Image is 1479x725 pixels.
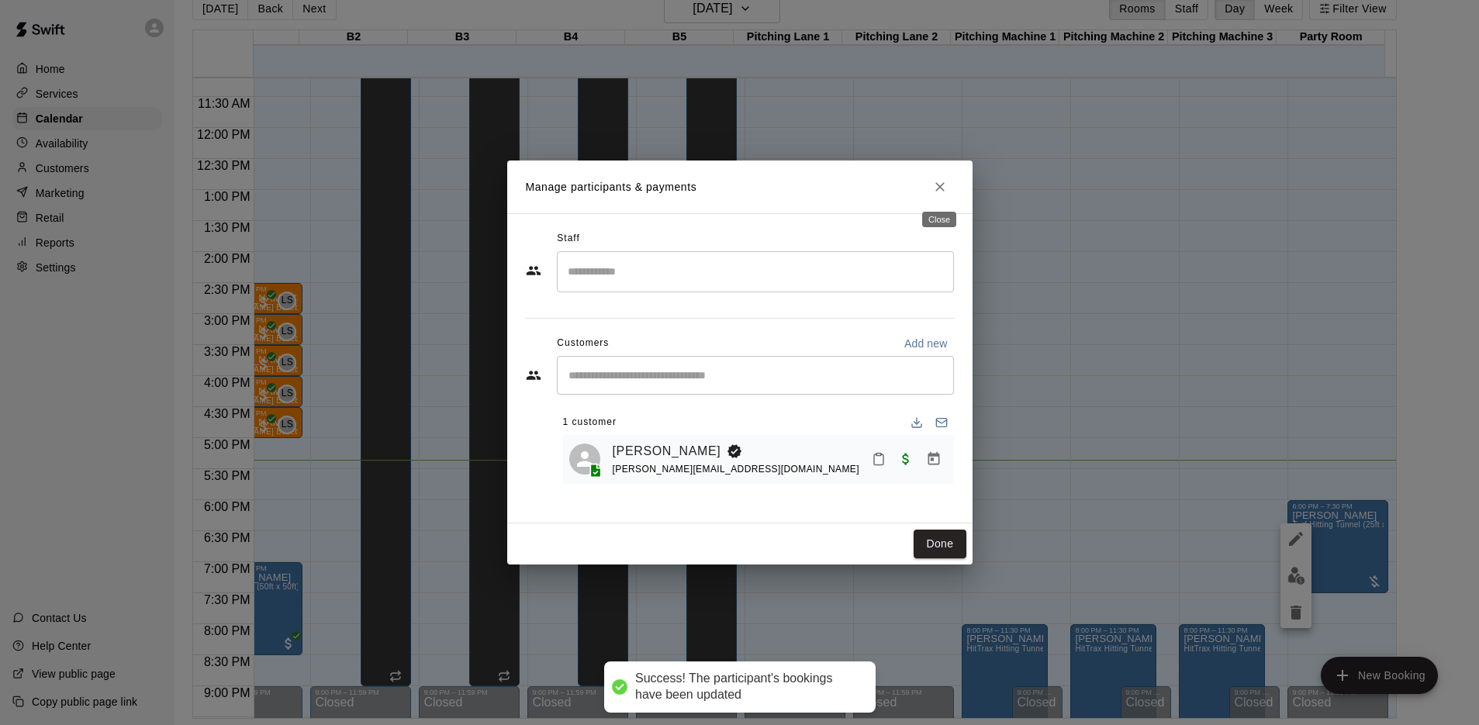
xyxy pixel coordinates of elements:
div: Ben Winkler [569,444,600,475]
svg: Booking Owner [727,444,742,459]
span: Paid with Card [892,452,920,465]
a: [PERSON_NAME] [613,441,721,461]
p: Manage participants & payments [526,179,697,195]
div: Start typing to search customers... [557,356,954,395]
button: Download list [904,410,929,435]
button: Email participants [929,410,954,435]
span: [PERSON_NAME][EMAIL_ADDRESS][DOMAIN_NAME] [613,464,859,475]
p: Add new [904,336,948,351]
div: Success! The participant's bookings have been updated [635,671,860,703]
button: Mark attendance [866,446,892,472]
div: Close [922,212,956,227]
button: Close [926,173,954,201]
div: Search staff [557,251,954,292]
button: Manage bookings & payment [920,445,948,473]
svg: Customers [526,368,541,383]
button: Done [914,530,966,558]
span: 1 customer [563,410,617,435]
button: Add new [898,331,954,356]
svg: Staff [526,263,541,278]
span: Staff [557,226,579,251]
span: Customers [557,331,609,356]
